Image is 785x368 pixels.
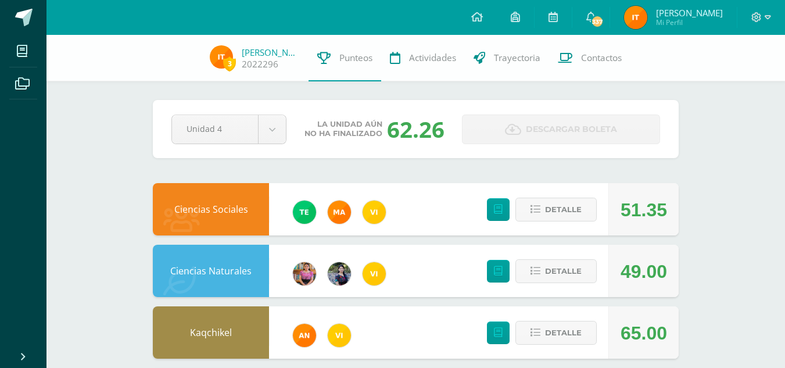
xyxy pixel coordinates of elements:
span: 337 [591,15,604,28]
img: f428c1eda9873657749a26557ec094a8.png [363,262,386,285]
div: Kaqchikel [153,306,269,359]
div: 49.00 [621,245,667,298]
div: 51.35 [621,184,667,236]
img: e8319d1de0642b858999b202df7e829e.png [293,262,316,285]
img: b2b209b5ecd374f6d147d0bc2cef63fa.png [328,262,351,285]
span: Trayectoria [494,52,540,64]
button: Detalle [515,259,597,283]
img: 43d3dab8d13cc64d9a3940a0882a4dc3.png [293,201,316,224]
span: Unidad 4 [187,115,243,142]
a: Contactos [549,35,630,81]
img: 2e9751886809ccb131ccb14e8002cfd8.png [210,45,233,69]
span: Contactos [581,52,622,64]
button: Detalle [515,198,597,221]
div: 62.26 [387,114,445,144]
span: Detalle [545,322,582,344]
div: Ciencias Naturales [153,245,269,297]
a: Punteos [309,35,381,81]
div: 65.00 [621,307,667,359]
span: Actividades [409,52,456,64]
div: Ciencias Sociales [153,183,269,235]
span: Detalle [545,199,582,220]
img: 266030d5bbfb4fab9f05b9da2ad38396.png [328,201,351,224]
img: 2e9751886809ccb131ccb14e8002cfd8.png [624,6,647,29]
a: Actividades [381,35,465,81]
span: Descargar boleta [526,115,617,144]
a: Unidad 4 [172,115,286,144]
a: [PERSON_NAME] [242,47,300,58]
a: Trayectoria [465,35,549,81]
img: f428c1eda9873657749a26557ec094a8.png [363,201,386,224]
span: [PERSON_NAME] [656,7,723,19]
span: 3 [223,56,236,71]
span: La unidad aún no ha finalizado [304,120,382,138]
span: Punteos [339,52,372,64]
span: Detalle [545,260,582,282]
a: 2022296 [242,58,278,70]
button: Detalle [515,321,597,345]
img: fc6731ddebfef4a76f049f6e852e62c4.png [293,324,316,347]
span: Mi Perfil [656,17,723,27]
img: f428c1eda9873657749a26557ec094a8.png [328,324,351,347]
